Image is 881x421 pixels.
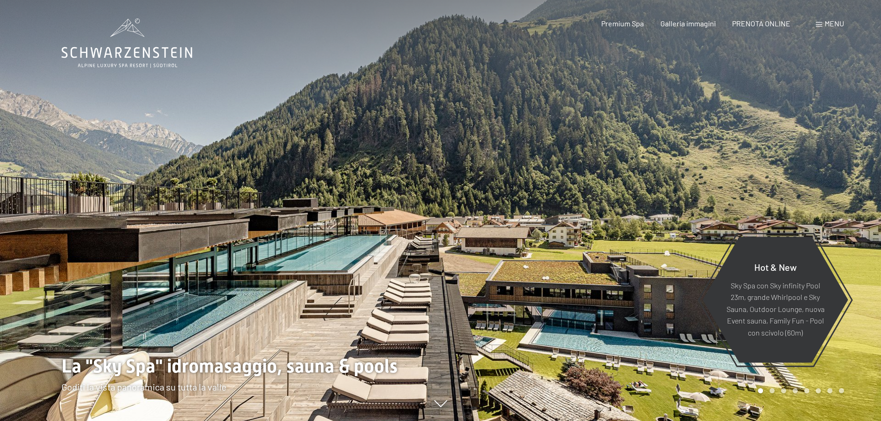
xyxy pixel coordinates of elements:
a: PRENOTA ONLINE [732,19,790,28]
p: Sky Spa con Sky infinity Pool 23m, grande Whirlpool e Sky Sauna, Outdoor Lounge, nuova Event saun... [725,279,826,338]
div: Carousel Page 3 [781,388,786,393]
a: Galleria immagini [660,19,716,28]
div: Carousel Page 8 [839,388,844,393]
div: Carousel Pagination [755,388,844,393]
div: Carousel Page 1 (Current Slide) [758,388,763,393]
a: Hot & New Sky Spa con Sky infinity Pool 23m, grande Whirlpool e Sky Sauna, Outdoor Lounge, nuova ... [702,236,849,363]
span: Hot & New [754,261,797,272]
div: Carousel Page 7 [827,388,832,393]
div: Carousel Page 6 [816,388,821,393]
div: Carousel Page 2 [770,388,775,393]
span: Menu [825,19,844,28]
a: Premium Spa [601,19,644,28]
div: Carousel Page 4 [793,388,798,393]
div: Carousel Page 5 [804,388,809,393]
